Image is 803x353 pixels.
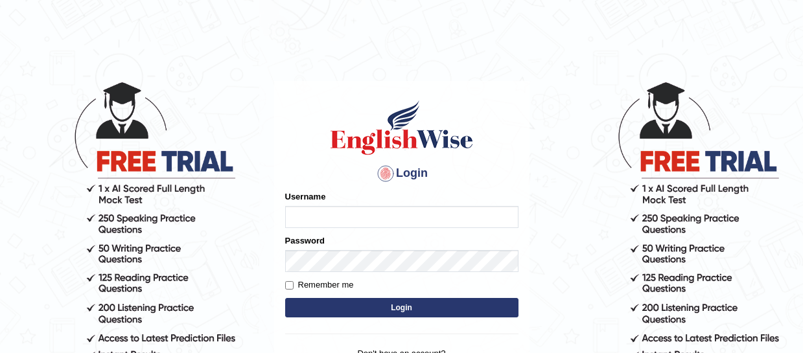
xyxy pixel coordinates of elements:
[285,281,294,290] input: Remember me
[328,98,476,157] img: Logo of English Wise sign in for intelligent practice with AI
[285,298,518,317] button: Login
[285,234,325,247] label: Password
[285,279,354,291] label: Remember me
[285,163,518,184] h4: Login
[285,190,326,203] label: Username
